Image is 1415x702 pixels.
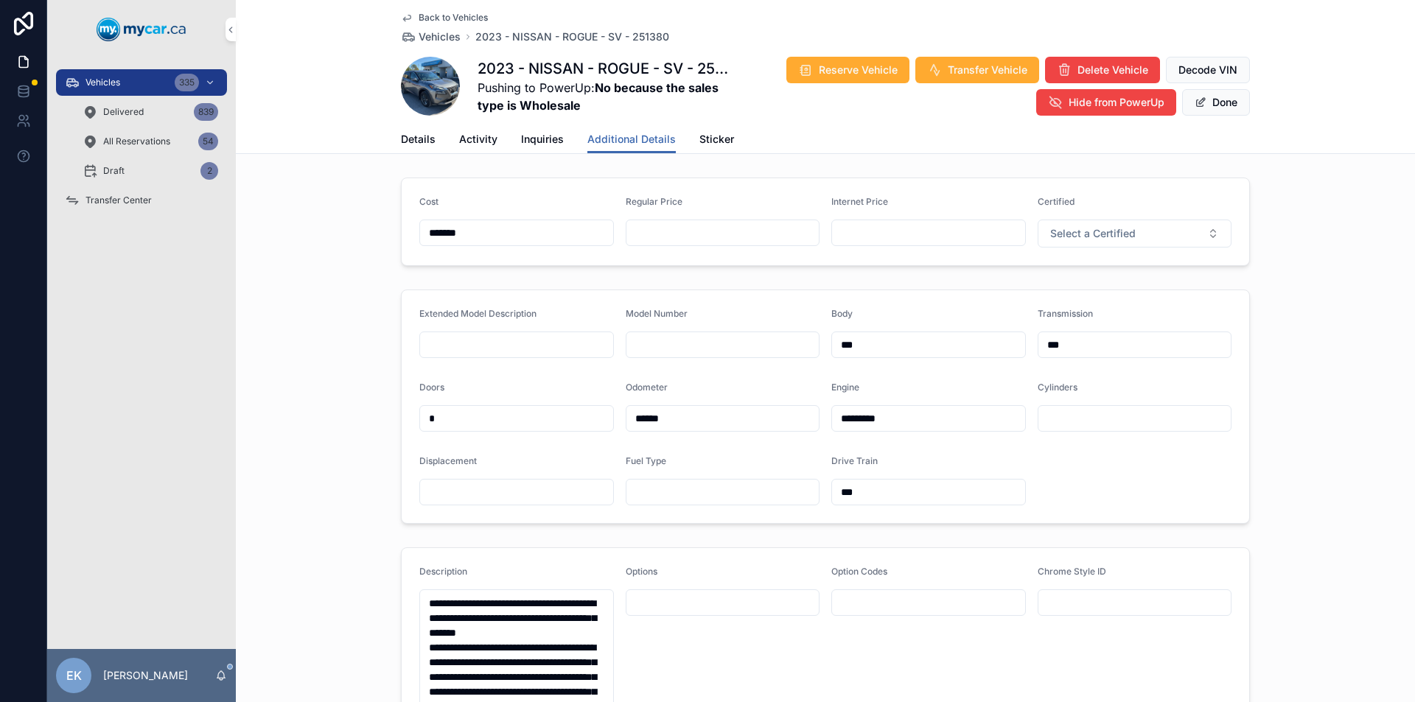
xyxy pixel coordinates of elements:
span: Delete Vehicle [1077,63,1148,77]
span: All Reservations [103,136,170,147]
span: Odometer [626,382,668,393]
span: Option Codes [831,566,887,577]
span: Displacement [419,455,477,466]
a: Vehicles [401,29,461,44]
div: 839 [194,103,218,121]
span: Drive Train [831,455,878,466]
h1: 2023 - NISSAN - ROGUE - SV - 251380 [478,58,734,79]
span: Details [401,132,436,147]
span: Doors [419,382,444,393]
span: EK [66,667,82,684]
span: Model Number [626,308,688,319]
span: Description [419,566,467,577]
span: Internet Price [831,196,888,207]
span: Transfer Center [85,194,152,206]
a: Vehicles335 [56,69,227,96]
span: Options [626,566,657,577]
span: Transfer Vehicle [948,63,1027,77]
a: Draft2 [74,158,227,184]
a: Inquiries [521,126,564,155]
div: 2 [200,162,218,180]
span: Reserve Vehicle [819,63,898,77]
p: [PERSON_NAME] [103,668,188,683]
span: Chrome Style ID [1038,566,1106,577]
img: App logo [97,18,186,41]
div: scrollable content [47,59,236,233]
span: Cost [419,196,439,207]
span: Inquiries [521,132,564,147]
a: Additional Details [587,126,676,154]
span: Sticker [699,132,734,147]
span: Delivered [103,106,144,118]
span: Extended Model Description [419,308,537,319]
span: Additional Details [587,132,676,147]
span: Activity [459,132,497,147]
span: Hide from PowerUp [1069,95,1164,110]
a: Sticker [699,126,734,155]
span: Vehicles [85,77,120,88]
button: Hide from PowerUp [1036,89,1176,116]
span: Cylinders [1038,382,1077,393]
button: Done [1182,89,1250,116]
a: All Reservations54 [74,128,227,155]
a: Activity [459,126,497,155]
button: Decode VIN [1166,57,1250,83]
span: Decode VIN [1178,63,1237,77]
a: Delivered839 [74,99,227,125]
span: Transmission [1038,308,1093,319]
a: Back to Vehicles [401,12,488,24]
span: Body [831,308,853,319]
div: 335 [175,74,199,91]
a: 2023 - NISSAN - ROGUE - SV - 251380 [475,29,669,44]
span: Regular Price [626,196,682,207]
span: Certified [1038,196,1075,207]
a: Transfer Center [56,187,227,214]
div: 54 [198,133,218,150]
button: Reserve Vehicle [786,57,909,83]
span: Engine [831,382,859,393]
button: Transfer Vehicle [915,57,1039,83]
button: Delete Vehicle [1045,57,1160,83]
span: Select a Certified [1050,226,1136,241]
span: Pushing to PowerUp: [478,79,734,114]
span: Draft [103,165,125,177]
span: Back to Vehicles [419,12,488,24]
a: Details [401,126,436,155]
button: Select Button [1038,220,1232,248]
span: Fuel Type [626,455,666,466]
span: Vehicles [419,29,461,44]
strong: No because the sales type is Wholesale [478,80,719,113]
